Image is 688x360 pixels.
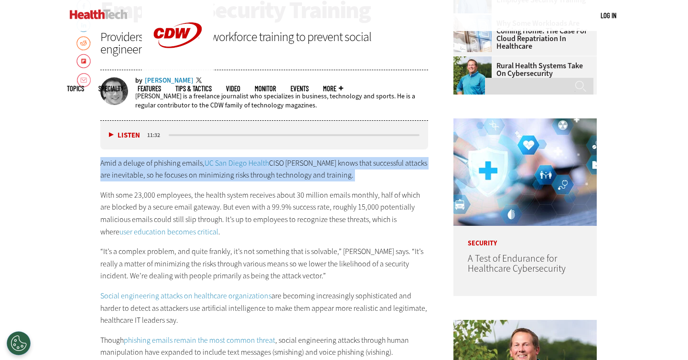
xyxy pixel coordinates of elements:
a: Log in [601,11,616,20]
p: With some 23,000 employees, the health system receives about 30 million emails monthly, half of w... [100,189,428,238]
img: Healthcare cybersecurity [453,118,597,226]
a: Events [290,85,309,92]
img: Home [70,10,128,19]
span: Topics [67,85,84,92]
a: CDW [142,63,214,73]
div: media player [100,121,428,149]
a: phishing emails remain the most common threat [124,335,275,345]
p: Amid a deluge of phishing emails, CISO [PERSON_NAME] knows that successful attacks are inevitable... [100,157,428,181]
a: MonITor [255,85,276,92]
p: “It’s a complex problem, and quite frankly, it’s not something that is solvable,” [PERSON_NAME] s... [100,245,428,282]
a: Social engineering attacks on healthcare organizations [100,291,271,301]
span: Specialty [98,85,123,92]
a: user education becomes critical [119,227,218,237]
a: Video [226,85,240,92]
p: Though , social engineering attacks through human manipulation have expanded to include text mess... [100,334,428,359]
p: Security [453,226,597,247]
div: User menu [601,11,616,21]
button: Listen [109,132,140,139]
img: Jim Roeder [453,56,492,95]
div: duration [146,131,167,139]
button: Open Preferences [7,331,31,355]
p: are becoming increasingly sophisticated and harder to detect as attackers use artificial intellig... [100,290,428,327]
a: UC San Diego Health [204,158,269,168]
a: Tips & Tactics [175,85,212,92]
span: More [323,85,343,92]
a: Features [138,85,161,92]
a: A Test of Endurance for Healthcare Cybersecurity [468,252,566,275]
div: Cookies Settings [7,331,31,355]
